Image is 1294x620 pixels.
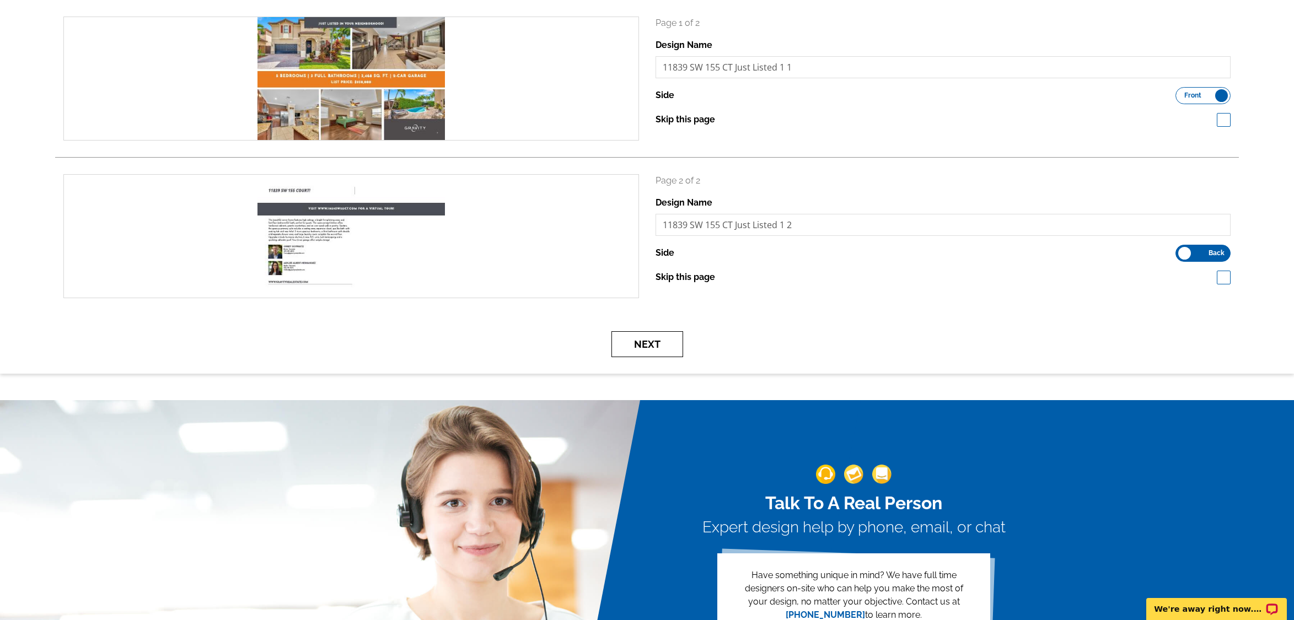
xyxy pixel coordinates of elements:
[1209,250,1225,256] span: Back
[1139,585,1294,620] iframe: LiveChat chat widget
[611,331,683,357] button: Next
[786,610,865,620] a: [PHONE_NUMBER]
[656,39,712,52] label: Design Name
[816,465,835,484] img: support-img-1.png
[656,89,674,102] label: Side
[1184,93,1201,98] span: Front
[656,113,715,126] label: Skip this page
[702,493,1006,514] h2: Talk To A Real Person
[656,271,715,284] label: Skip this page
[656,17,1231,30] p: Page 1 of 2
[656,214,1231,236] input: File Name
[844,465,863,484] img: support-img-2.png
[656,196,712,209] label: Design Name
[872,465,892,484] img: support-img-3_1.png
[656,246,674,260] label: Side
[656,56,1231,78] input: File Name
[702,518,1006,537] h3: Expert design help by phone, email, or chat
[656,174,1231,187] p: Page 2 of 2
